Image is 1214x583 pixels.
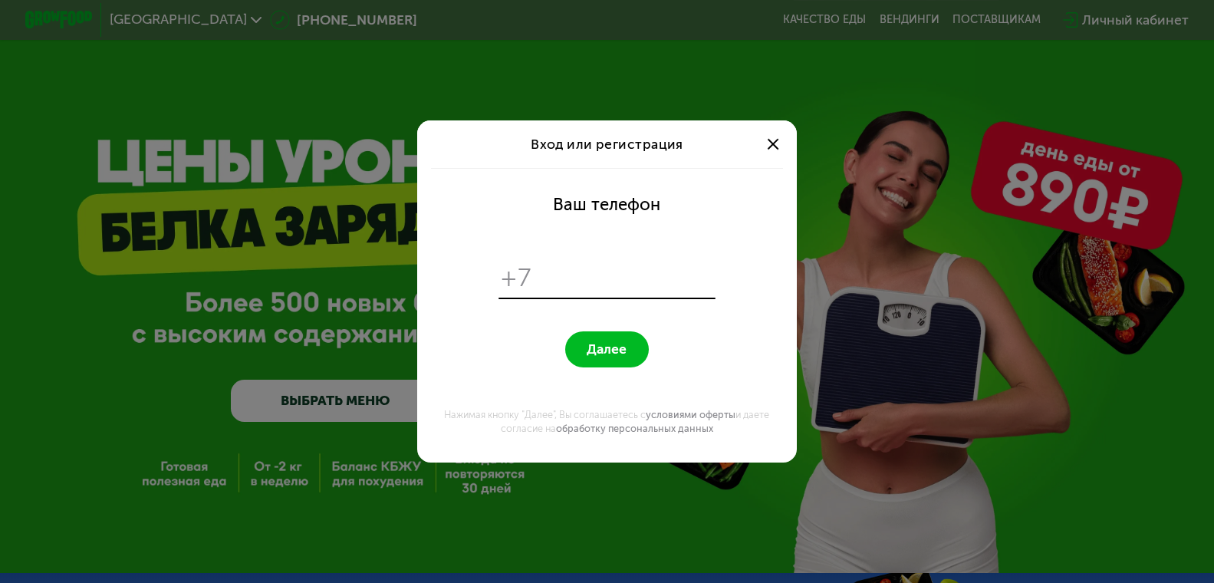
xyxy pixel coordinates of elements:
[556,423,713,434] a: обработку персональных данных
[553,195,660,215] div: Ваш телефон
[565,331,649,367] button: Далее
[587,341,627,357] span: Далее
[502,262,531,295] span: +7
[427,408,786,435] div: Нажимая кнопку "Далее", Вы соглашаетесь с и даете согласие на
[531,136,683,153] span: Вход или регистрация
[646,409,735,420] a: условиями оферты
